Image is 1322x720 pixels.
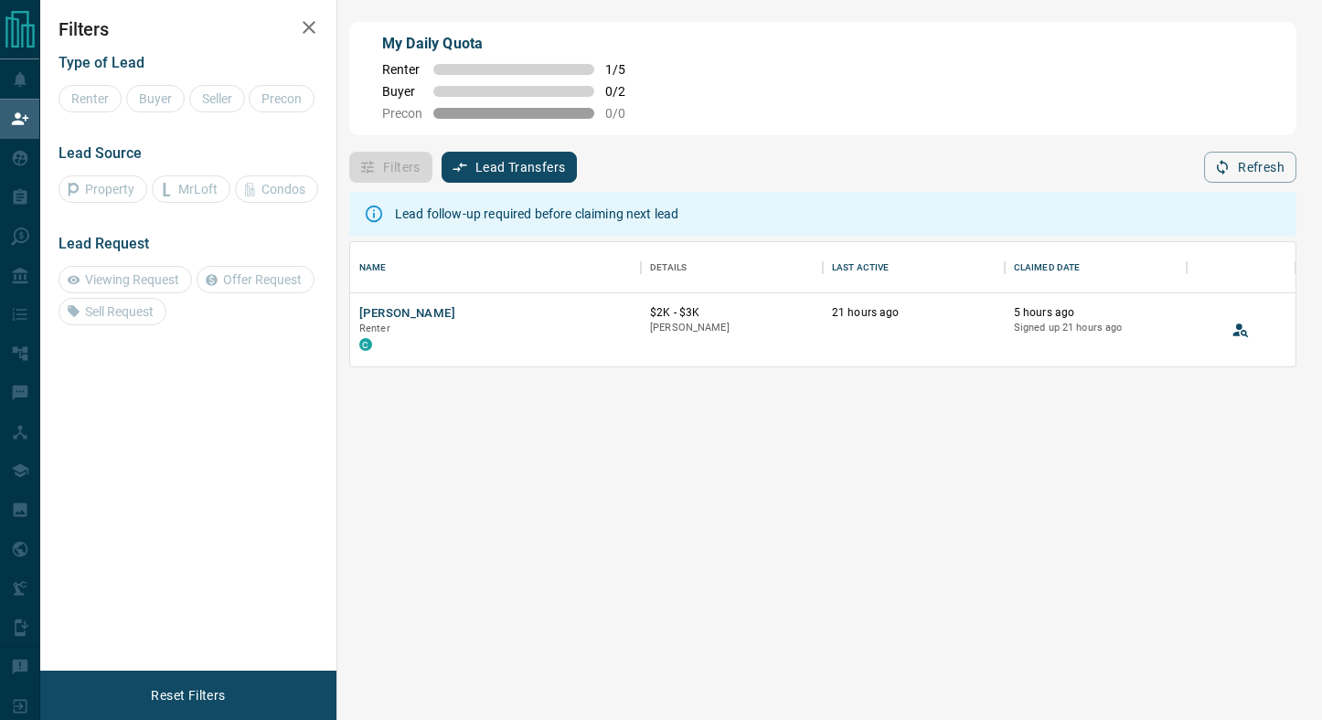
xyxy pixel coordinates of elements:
[442,152,578,183] button: Lead Transfers
[605,106,645,121] span: 0 / 0
[1014,242,1081,293] div: Claimed Date
[823,242,1005,293] div: Last Active
[59,18,318,40] h2: Filters
[650,305,814,321] p: $2K - $3K
[605,62,645,77] span: 1 / 5
[1005,242,1187,293] div: Claimed Date
[382,84,422,99] span: Buyer
[382,33,645,55] p: My Daily Quota
[359,242,387,293] div: Name
[650,321,814,335] p: [PERSON_NAME]
[382,106,422,121] span: Precon
[650,242,687,293] div: Details
[59,235,149,252] span: Lead Request
[1227,316,1254,344] button: View Lead
[605,84,645,99] span: 0 / 2
[382,62,422,77] span: Renter
[1014,321,1178,335] p: Signed up 21 hours ago
[350,242,641,293] div: Name
[832,242,889,293] div: Last Active
[1204,152,1296,183] button: Refresh
[359,323,390,334] span: Renter
[395,197,678,230] div: Lead follow-up required before claiming next lead
[359,338,372,351] div: condos.ca
[359,305,455,323] button: [PERSON_NAME]
[641,242,823,293] div: Details
[59,144,142,162] span: Lead Source
[1014,305,1178,321] p: 5 hours ago
[139,680,237,711] button: Reset Filters
[1231,321,1250,339] svg: View Lead
[832,305,996,321] p: 21 hours ago
[59,54,144,71] span: Type of Lead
